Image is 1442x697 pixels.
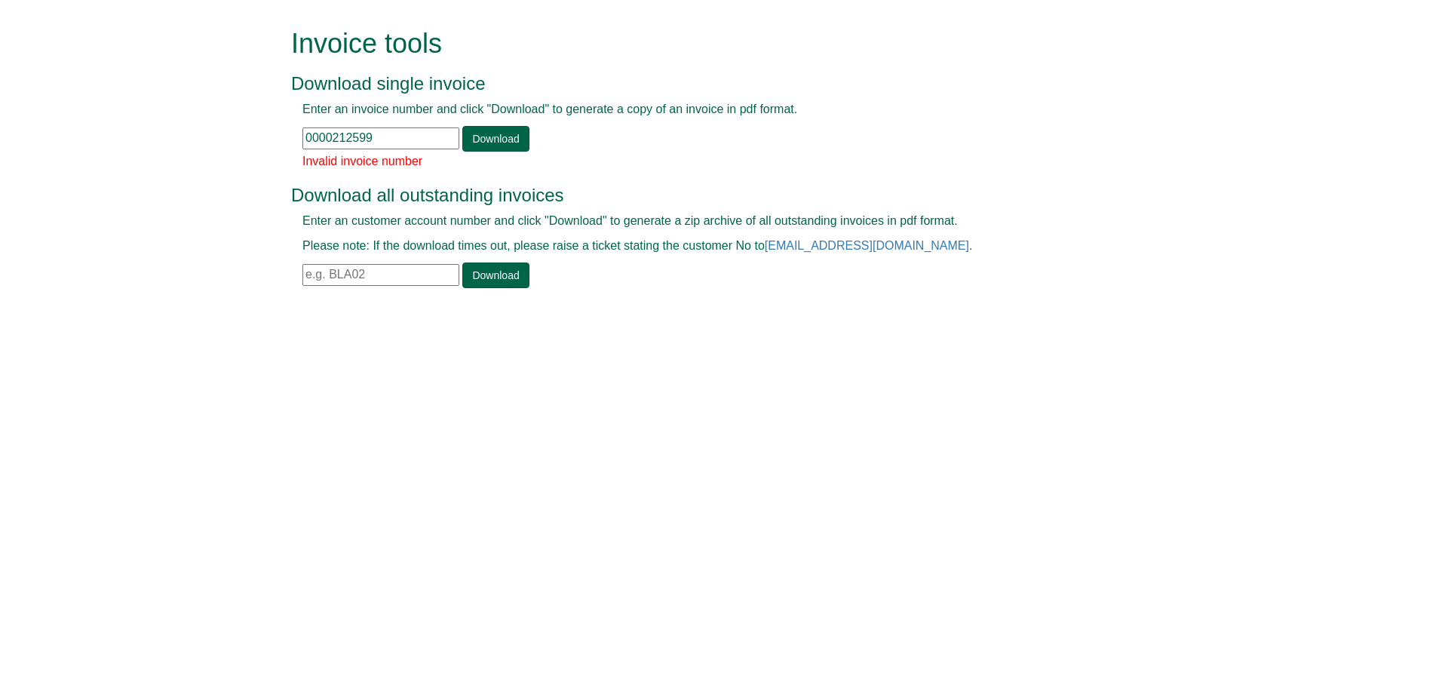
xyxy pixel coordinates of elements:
[302,264,459,286] input: e.g. BLA02
[302,213,1106,230] p: Enter an customer account number and click "Download" to generate a zip archive of all outstandin...
[291,74,1117,94] h3: Download single invoice
[291,186,1117,205] h3: Download all outstanding invoices
[302,155,422,167] span: Invalid invoice number
[302,238,1106,255] p: Please note: If the download times out, please raise a ticket stating the customer No to .
[302,101,1106,118] p: Enter an invoice number and click "Download" to generate a copy of an invoice in pdf format.
[462,263,529,288] a: Download
[302,127,459,149] input: e.g. INV1234
[765,239,969,252] a: [EMAIL_ADDRESS][DOMAIN_NAME]
[462,126,529,152] a: Download
[291,29,1117,59] h1: Invoice tools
